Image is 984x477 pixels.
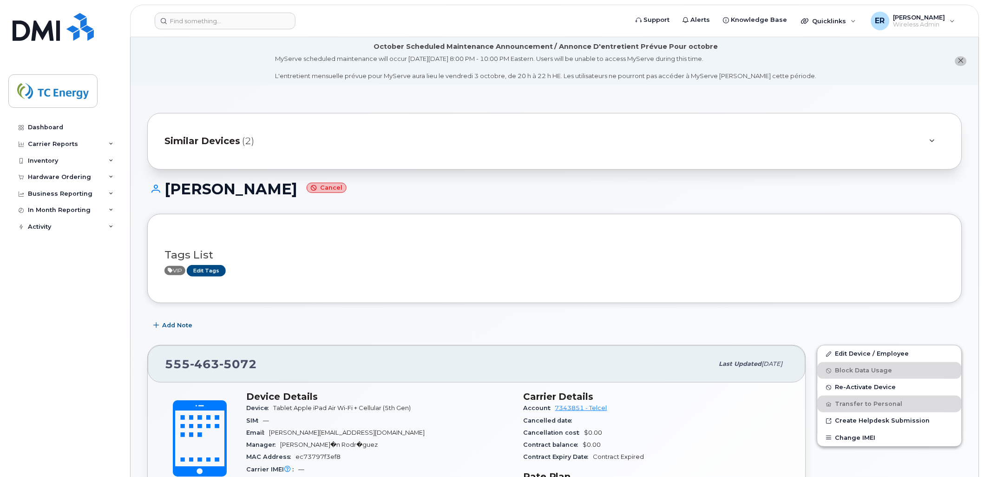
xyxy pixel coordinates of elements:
iframe: Messenger Launcher [944,437,977,470]
span: Account [523,404,555,411]
span: Re-Activate Device [835,384,896,391]
span: [PERSON_NAME]�n Rodr�guez [280,441,378,448]
div: October Scheduled Maintenance Announcement / Annonce D'entretient Prévue Pour octobre [374,42,718,52]
span: 463 [190,357,219,371]
span: [DATE] [762,360,783,367]
span: [PERSON_NAME][EMAIL_ADDRESS][DOMAIN_NAME] [269,429,425,436]
span: — [263,417,269,424]
a: Edit Tags [187,265,226,277]
span: ec73797f3ef8 [295,453,341,460]
span: — [298,466,304,473]
span: $0.00 [583,441,601,448]
h1: [PERSON_NAME] [147,181,962,197]
button: Add Note [147,317,200,334]
button: Change IMEI [818,430,962,446]
span: Cancellation cost [523,429,584,436]
span: SIM [246,417,263,424]
div: MyServe scheduled maintenance will occur [DATE][DATE] 8:00 PM - 10:00 PM Eastern. Users will be u... [276,54,817,80]
span: Manager [246,441,280,448]
h3: Device Details [246,391,512,402]
span: Last updated [719,360,762,367]
span: Similar Devices [164,134,240,148]
span: Tablet Apple iPad Air Wi-Fi + Cellular (5th Gen) [273,404,411,411]
span: Cancelled date [523,417,577,424]
span: Contract Expiry Date [523,453,593,460]
span: $0.00 [584,429,603,436]
small: Cancel [307,183,347,193]
span: Active [164,266,185,275]
h3: Tags List [164,249,945,261]
button: Transfer to Personal [818,396,962,412]
span: Email [246,429,269,436]
span: 555 [165,357,257,371]
span: (2) [242,134,254,148]
button: close notification [955,56,967,66]
a: Create Helpdesk Submission [818,412,962,429]
span: Contract Expired [593,453,644,460]
span: Carrier IMEI [246,466,298,473]
a: 7343851 - Telcel [555,404,607,411]
button: Block Data Usage [818,362,962,379]
span: Contract balance [523,441,583,448]
span: Device [246,404,273,411]
a: Edit Device / Employee [818,345,962,362]
button: Re-Activate Device [818,379,962,396]
span: MAC Address [246,453,295,460]
span: 5072 [219,357,257,371]
span: Add Note [162,321,192,330]
h3: Carrier Details [523,391,789,402]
